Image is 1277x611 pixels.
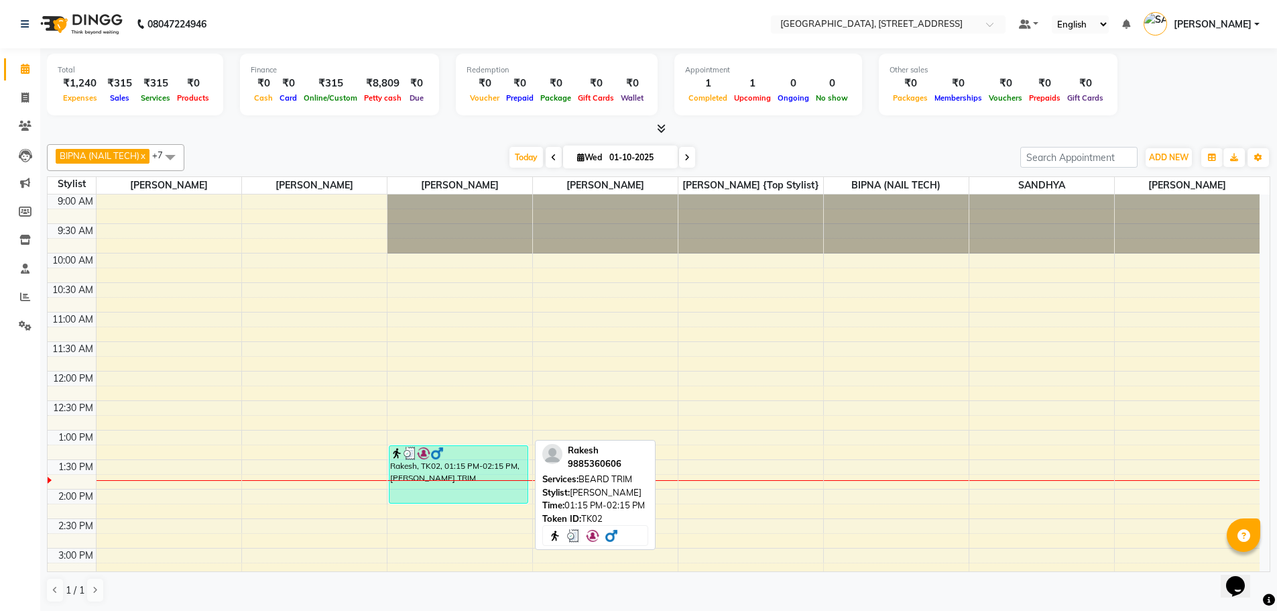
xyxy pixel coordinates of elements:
[503,93,537,103] span: Prepaid
[774,93,812,103] span: Ongoing
[1115,177,1260,194] span: [PERSON_NAME]
[55,195,96,209] div: 9:00 AM
[361,93,405,103] span: Petty cash
[56,490,96,504] div: 2:00 PM
[251,76,276,91] div: ₹0
[542,474,579,484] span: Services:
[542,500,564,510] span: Time:
[533,177,678,194] span: [PERSON_NAME]
[242,177,387,194] span: [PERSON_NAME]
[574,93,617,103] span: Gift Cards
[107,93,133,103] span: Sales
[58,64,212,76] div: Total
[542,512,648,526] div: TK02
[617,93,647,103] span: Wallet
[60,150,139,161] span: BIPNA (NAIL TECH)
[931,93,985,103] span: Memberships
[56,549,96,563] div: 3:00 PM
[1064,76,1107,91] div: ₹0
[685,76,731,91] div: 1
[50,342,96,356] div: 11:30 AM
[50,401,96,415] div: 12:30 PM
[503,76,537,91] div: ₹0
[48,177,96,191] div: Stylist
[985,76,1026,91] div: ₹0
[467,76,503,91] div: ₹0
[467,93,503,103] span: Voucher
[985,93,1026,103] span: Vouchers
[50,283,96,297] div: 10:30 AM
[1144,12,1167,36] img: SANJU CHHETRI
[605,148,672,168] input: 2025-10-01
[387,177,532,194] span: [PERSON_NAME]
[1146,148,1192,167] button: ADD NEW
[617,76,647,91] div: ₹0
[931,76,985,91] div: ₹0
[58,76,102,91] div: ₹1,240
[685,64,851,76] div: Appointment
[467,64,647,76] div: Redemption
[174,76,212,91] div: ₹0
[102,76,137,91] div: ₹315
[50,254,96,268] div: 10:00 AM
[174,93,212,103] span: Products
[890,64,1107,76] div: Other sales
[1020,147,1138,168] input: Search Appointment
[147,5,206,43] b: 08047224946
[251,64,428,76] div: Finance
[574,152,605,162] span: Wed
[60,93,101,103] span: Expenses
[56,460,96,474] div: 1:30 PM
[55,224,96,238] div: 9:30 AM
[1064,93,1107,103] span: Gift Cards
[137,76,174,91] div: ₹315
[406,93,427,103] span: Due
[685,93,731,103] span: Completed
[1149,152,1189,162] span: ADD NEW
[50,372,96,386] div: 12:00 PM
[890,93,931,103] span: Packages
[574,76,617,91] div: ₹0
[542,499,648,512] div: 01:15 PM-02:15 PM
[50,313,96,327] div: 11:00 AM
[537,93,574,103] span: Package
[678,177,823,194] span: [PERSON_NAME] {Top stylist}
[56,519,96,533] div: 2:30 PM
[969,177,1114,194] span: SANDHYA
[361,76,405,91] div: ₹8,809
[812,93,851,103] span: No show
[276,93,300,103] span: Card
[56,431,96,445] div: 1:00 PM
[824,177,969,194] span: BIPNA (NAIL TECH)
[579,474,632,484] span: BEARD TRIM
[731,76,774,91] div: 1
[137,93,174,103] span: Services
[1174,17,1252,32] span: [PERSON_NAME]
[542,486,648,500] div: [PERSON_NAME]
[251,93,276,103] span: Cash
[812,76,851,91] div: 0
[300,93,361,103] span: Online/Custom
[509,147,543,168] span: Today
[1026,76,1064,91] div: ₹0
[97,177,241,194] span: [PERSON_NAME]
[537,76,574,91] div: ₹0
[34,5,126,43] img: logo
[405,76,428,91] div: ₹0
[568,445,599,455] span: Rakesh
[731,93,774,103] span: Upcoming
[300,76,361,91] div: ₹315
[389,446,528,503] div: Rakesh, TK02, 01:15 PM-02:15 PM, [PERSON_NAME] TRIM
[1221,557,1264,598] iframe: chat widget
[542,513,581,524] span: Token ID:
[1026,93,1064,103] span: Prepaids
[276,76,300,91] div: ₹0
[542,444,562,464] img: profile
[66,584,84,598] span: 1 / 1
[774,76,812,91] div: 0
[568,457,621,471] div: 9885360606
[152,150,173,160] span: +7
[139,150,145,161] a: x
[542,487,570,498] span: Stylist:
[890,76,931,91] div: ₹0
